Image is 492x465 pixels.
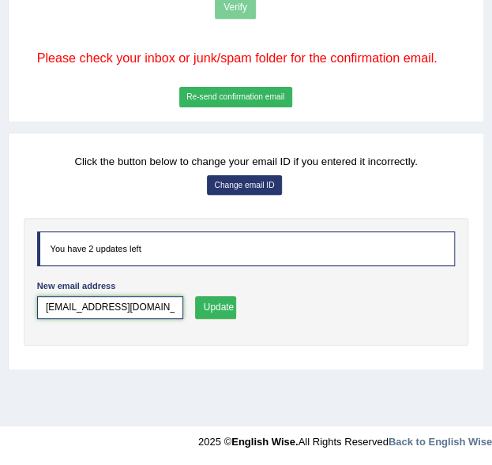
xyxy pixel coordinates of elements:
a: Back to English Wise [389,436,492,448]
strong: English Wise. [231,436,298,448]
button: Update [195,296,237,319]
div: You have 2 updates left [37,231,455,266]
button: Change email ID [207,175,282,196]
div: 2025 © All Rights Reserved [198,426,492,449]
button: Re-send confirmation email [179,87,292,107]
p: Please check your inbox or junk/spam folder for the confirmation email. [37,49,438,68]
label: New email address [37,279,115,292]
small: Click the button below to change your email ID if you entered it incorrectly. [74,156,417,167]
